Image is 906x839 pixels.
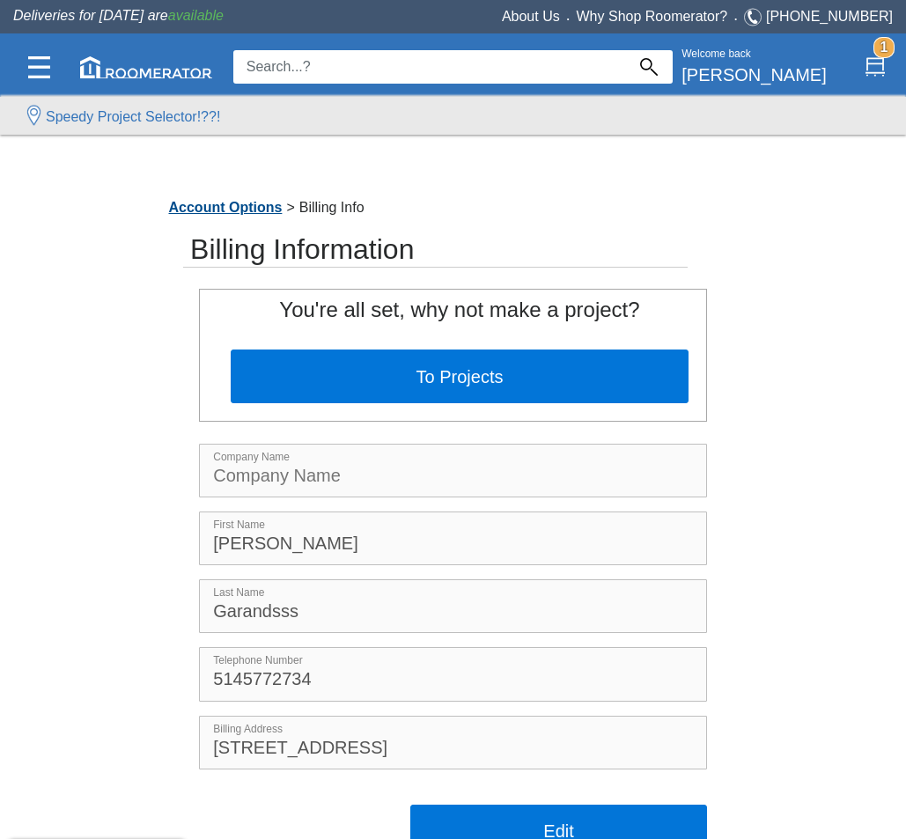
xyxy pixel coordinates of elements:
[744,6,766,28] img: Telephone.svg
[295,200,369,215] a: Billing Info
[640,58,658,76] img: Search_Icon.svg
[200,717,707,737] label: Billing Address
[200,717,705,769] input: Billing Address
[200,648,707,668] div: Telephone Number
[200,512,707,533] div: First Name
[200,580,707,600] div: Last Name
[233,50,626,84] input: Search...?
[165,200,287,215] a: Account Options
[183,239,688,268] h1: Billing Information
[28,56,50,78] img: Categories.svg
[80,56,212,78] img: roomerator-logo.svg
[231,350,688,402] button: To Projects
[200,512,705,564] input: First Name
[168,8,224,23] span: available
[200,445,705,497] input: Company Name
[231,298,688,342] h4: You're all set, why not make a project?
[502,9,560,24] a: About Us
[865,54,885,80] img: Cart.svg
[727,15,744,23] span: •
[13,8,224,23] span: Deliveries for [DATE] are
[200,580,705,632] input: Last Name
[46,107,220,128] label: Speedy Project Selector!??!
[577,9,728,24] a: Why Shop Roomerator?
[560,15,577,23] span: •
[873,37,895,58] strong: 1
[165,197,369,218] ul: >
[200,648,705,700] input: Telephone Number
[766,9,893,24] a: [PHONE_NUMBER]
[200,445,707,465] div: Company Name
